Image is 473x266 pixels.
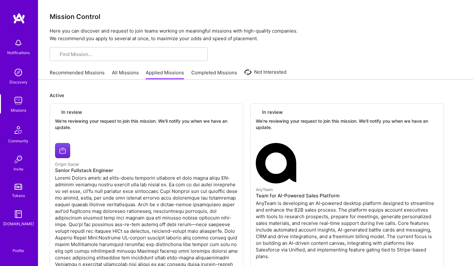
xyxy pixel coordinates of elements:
div: Discovery [9,79,28,85]
i: icon SearchGrey [55,52,59,57]
img: Invite [12,153,25,166]
a: Profile [10,241,26,253]
p: We're reviewing your request to join this mission. We'll notify you when we have an update. [55,118,238,130]
img: bell [12,37,25,49]
p: Active [50,92,462,99]
img: guide book [12,208,25,220]
img: discovery [12,66,25,79]
a: Not Interested [244,68,286,80]
img: logo [13,13,25,24]
img: Origin Social company logo [55,143,70,158]
img: teamwork [12,94,25,107]
p: We're reviewing your request to join this mission. We'll notify you when we have an update. [256,118,439,130]
h4: Team for AI-Powered Sales Platform [256,193,439,199]
span: In review [61,109,82,115]
p: AnyTeam is developing an AI-powered desktop platform designed to streamline and enhance the B2B s... [256,200,439,260]
div: Community [8,138,28,144]
p: Here you can discover and request to join teams working on meaningful missions with high-quality ... [50,27,462,42]
div: Profile [13,247,24,253]
small: Origin Social [55,162,79,167]
div: Tokens [12,192,25,199]
h4: Senior Fullstack Engineer [55,168,238,173]
span: In review [262,109,283,115]
img: tokens [15,184,22,190]
img: Community [11,122,26,138]
a: Applied Missions [146,69,184,80]
h3: Mission Control [50,13,462,21]
input: Find Mission... [60,51,203,58]
div: [DOMAIN_NAME] [3,220,34,227]
div: Invite [14,166,23,172]
a: Recommended Missions [50,69,105,80]
div: Notifications [7,49,30,56]
small: AnyTeam [256,187,273,192]
a: Completed Missions [191,69,237,80]
div: Missions [11,107,26,114]
a: All Missions [112,69,139,80]
img: AnyTeam company logo [256,143,296,183]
